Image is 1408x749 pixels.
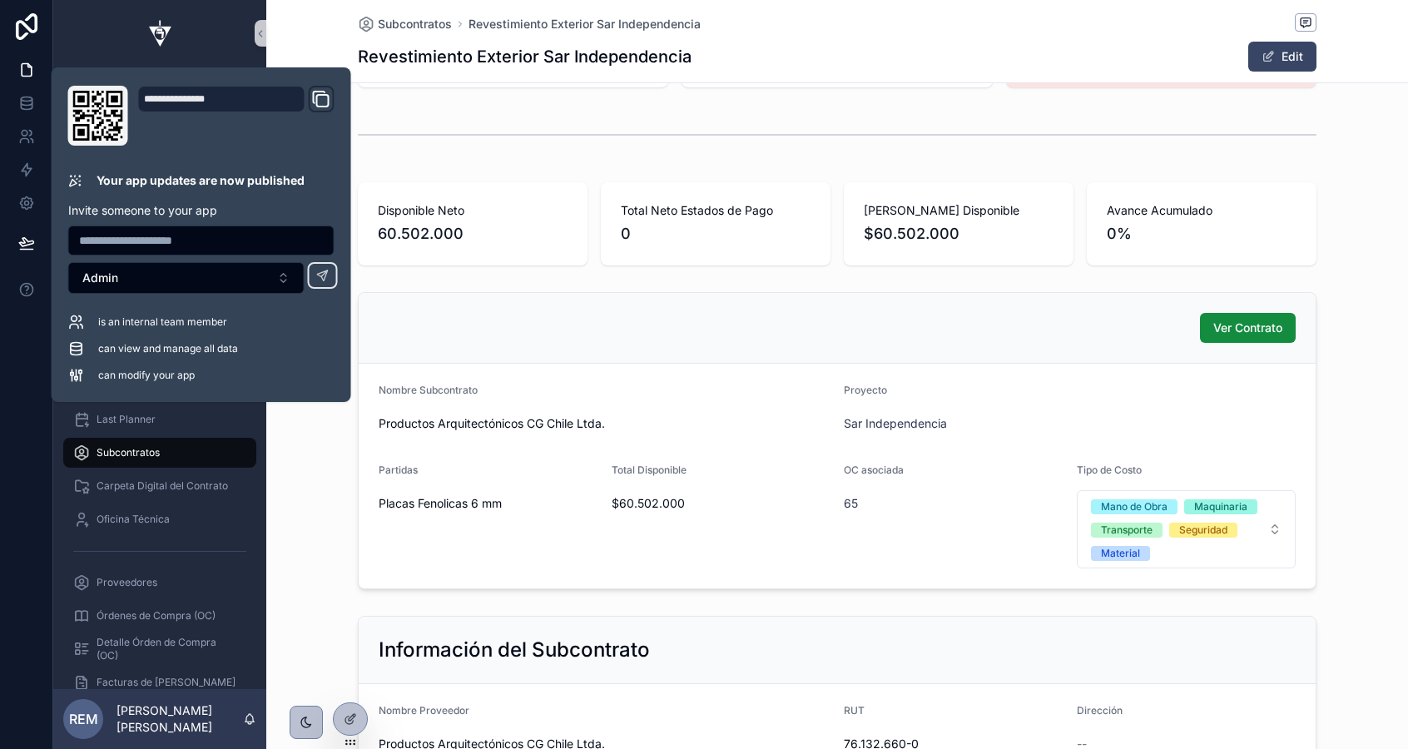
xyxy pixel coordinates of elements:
p: Your app updates are now published [97,172,305,189]
span: Avance Acumulado [1107,202,1296,219]
a: 65 [844,495,858,512]
h1: Revestimiento Exterior Sar Independencia [358,45,692,68]
div: scrollable content [53,67,266,689]
span: Total Neto Estados de Pago [621,202,811,219]
span: Subcontratos [378,16,452,32]
span: Ver Contrato [1213,320,1282,336]
a: Subcontratos [358,16,452,32]
span: Dirección [1077,704,1123,717]
span: Órdenes de Compra (OC) [97,609,216,623]
button: Select Button [1077,490,1296,568]
span: Carpeta Digital del Contrato [97,479,228,493]
span: can view and manage all data [98,342,238,355]
span: Nombre Proveedor [379,704,469,717]
span: Disponible Neto [378,202,568,219]
div: Domain and Custom Link [138,86,335,146]
button: Unselect MAQUINARIA [1184,498,1257,514]
button: Unselect TRANSPORTE [1091,521,1163,538]
span: Subcontratos [97,446,160,459]
div: Material [1101,546,1140,561]
a: Facturas de [PERSON_NAME] [63,667,256,697]
span: is an internal team member [98,315,227,329]
a: Oficina Técnica [63,504,256,534]
a: Carpeta Digital del Contrato [63,471,256,501]
h2: Información del Subcontrato [379,637,650,663]
p: [PERSON_NAME] [PERSON_NAME] [117,702,243,736]
button: Edit [1248,42,1316,72]
span: Productos Arquitectónicos CG Chile Ltda. [379,415,830,432]
span: Nombre Subcontrato [379,384,478,396]
a: Revestimiento Exterior Sar Independencia [469,16,701,32]
span: [PERSON_NAME] Disponible [864,202,1054,219]
a: Órdenes de Compra (OC) [63,601,256,631]
span: $60.502.000 [864,222,1054,246]
span: OC asociada [844,464,904,476]
span: can modify your app [98,369,195,382]
div: Maquinaria [1194,499,1247,514]
span: Partidas [379,464,418,476]
span: 0% [1107,222,1296,246]
span: REM [69,709,98,729]
span: Admin [82,270,118,286]
div: Mano de Obra [1101,499,1168,514]
span: Facturas de [PERSON_NAME] [97,676,235,689]
button: Select Button [68,262,305,294]
span: 0 [621,222,811,246]
span: Oficina Técnica [97,513,170,526]
button: Ver Contrato [1200,313,1296,343]
span: RUT [844,704,865,717]
button: Unselect SEGURIDAD [1169,521,1237,538]
span: Last Planner [97,413,156,426]
a: Detalle Órden de Compra (OC) [63,634,256,664]
a: Last Planner [63,404,256,434]
button: Unselect MANO_DE_OBRA [1091,498,1177,514]
span: $60.502.000 [612,495,831,512]
span: Proveedores [97,576,157,589]
span: Detalle Órden de Compra (OC) [97,636,240,662]
a: Subcontratos [63,438,256,468]
div: Seguridad [1179,523,1227,538]
span: Proyecto [844,384,887,396]
span: Tipo de Costo [1077,464,1142,476]
div: Transporte [1101,523,1153,538]
p: Invite someone to your app [68,202,335,219]
span: 60.502.000 [378,222,568,246]
span: Total Disponible [612,464,687,476]
button: Unselect MATERIAL [1091,544,1150,561]
a: Sar Independencia [844,415,947,432]
span: Placas Fenolicas 6 mm [379,495,598,512]
a: Proveedores [63,568,256,598]
img: App logo [140,20,180,47]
